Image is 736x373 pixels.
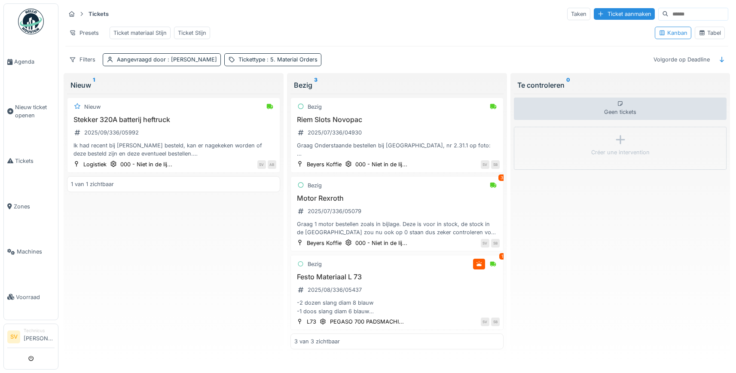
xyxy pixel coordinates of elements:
div: Bezig [308,103,322,111]
div: Bezig [308,260,322,268]
div: 2025/09/336/05992 [84,128,139,137]
div: Technicus [24,327,55,334]
div: Ticket Stijn [178,29,206,37]
a: Tickets [4,138,58,184]
div: Logistiek [83,160,107,168]
sup: 0 [566,80,570,90]
div: Volgorde op Deadline [650,53,714,66]
div: Bezig [294,80,500,90]
div: 1 [499,253,505,260]
div: SB [491,318,500,326]
div: SB [491,160,500,169]
a: Agenda [4,39,58,85]
div: SV [481,239,489,248]
div: Presets [65,27,103,39]
li: SV [7,330,20,343]
strong: Tickets [85,10,112,18]
span: Agenda [14,58,55,66]
div: 2025/08/336/05437 [308,286,362,294]
div: Taken [567,8,590,20]
h3: Motor Rexroth [294,194,500,202]
div: Tickettype [238,55,318,64]
a: Zones [4,183,58,229]
div: Ticket materiaal Stijn [113,29,167,37]
span: : [PERSON_NAME] [166,56,217,63]
div: Kanban [659,29,687,37]
div: Ik had recent bij [PERSON_NAME] besteld, kan er nagekeken worden of deze besteld zijn en deze eve... [71,141,276,158]
div: Graag Onderstaande bestellen bij [GEOGRAPHIC_DATA], nr 2.31.1 op foto: Belt HTD 2800-8M L=85, ref... [294,141,500,158]
div: 000 - Niet in de lij... [355,160,407,168]
div: PEGASO 700 PADSMACHI... [330,318,404,326]
h3: Stekker 320A batterij heftruck [71,116,276,124]
div: L73 [307,318,316,326]
a: Voorraad [4,275,58,320]
a: Nieuw ticket openen [4,85,58,138]
div: Graag 1 motor bestellen zoals in bijlage. Deze is voor in stock, de stock in de [GEOGRAPHIC_DATA]... [294,220,500,236]
h3: Riem Slots Novopac [294,116,500,124]
div: Geen tickets [514,98,727,120]
span: Machines [17,248,55,256]
div: 1 van 1 zichtbaar [71,180,114,188]
div: SB [491,239,500,248]
span: Nieuw ticket openen [15,103,55,119]
h3: Festo Materiaal L 73 [294,273,500,281]
div: Nieuw [84,103,101,111]
sup: 3 [314,80,318,90]
a: SV Technicus[PERSON_NAME] [7,327,55,348]
li: [PERSON_NAME] [24,327,55,346]
div: 2025/07/336/04930 [308,128,362,137]
div: Aangevraagd door [117,55,217,64]
div: Tabel [699,29,721,37]
a: Machines [4,229,58,275]
img: Badge_color-CXgf-gQk.svg [18,9,44,34]
span: Zones [14,202,55,211]
div: SV [481,318,489,326]
div: 000 - Niet in de lij... [120,160,172,168]
div: AB [268,160,276,169]
div: 2025/07/336/05079 [308,207,361,215]
div: Beyers Koffie [307,160,342,168]
div: Bezig [308,181,322,190]
span: : 5. Material Orders [265,56,318,63]
div: Créer une intervention [591,148,650,156]
div: -2 dozen slang diam 8 blauw -1 doos slang diam 6 blauw -2st blinde stop B-M7, Festo, 174309 -2st ... [294,299,500,315]
div: Filters [65,53,99,66]
div: Beyers Koffie [307,239,342,247]
div: 3 [498,174,505,181]
sup: 1 [93,80,95,90]
div: 000 - Niet in de lij... [355,239,407,247]
div: SV [481,160,489,169]
div: SV [257,160,266,169]
div: Ticket aanmaken [594,8,655,20]
span: Voorraad [16,293,55,301]
div: Te controleren [517,80,724,90]
div: Nieuw [70,80,277,90]
span: Tickets [15,157,55,165]
div: 3 van 3 zichtbaar [294,337,340,345]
